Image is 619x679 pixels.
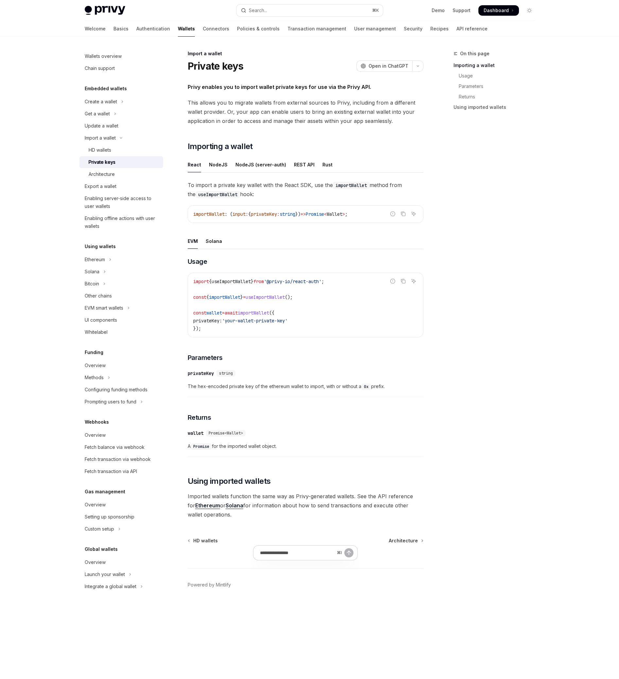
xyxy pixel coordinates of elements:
[188,98,423,126] span: This allows you to migrate wallets from external sources to Privy, including from a different wal...
[85,98,117,106] div: Create a wallet
[430,21,449,37] a: Recipes
[85,570,125,578] div: Launch your wallet
[388,277,397,285] button: Report incorrect code
[222,318,287,324] span: 'your-wallet-private-key'
[79,511,163,523] a: Setting up sponsorship
[85,583,136,590] div: Integrate a global wallet
[188,492,423,519] span: Imported wallets function the same way as Privy-generated wallets. See the API reference for or f...
[251,279,253,284] span: }
[79,372,163,383] button: Toggle Methods section
[454,60,540,71] a: Importing a wallet
[324,211,327,217] span: <
[225,310,238,316] span: await
[85,545,118,553] h5: Global wallets
[79,569,163,580] button: Toggle Launch your wallet section
[79,108,163,120] button: Toggle Get a wallet section
[85,455,151,463] div: Fetch transaction via webhook
[79,156,163,168] a: Private keys
[79,396,163,408] button: Toggle Prompting users to fund section
[404,21,422,37] a: Security
[301,211,306,217] span: =>
[85,431,106,439] div: Overview
[388,210,397,218] button: Report incorrect code
[85,256,105,263] div: Ethereum
[79,384,163,396] a: Configuring funding methods
[232,211,246,217] span: input
[389,537,418,544] span: Architecture
[246,294,285,300] span: useImportWallet
[85,21,106,37] a: Welcome
[85,134,116,142] div: Import a wallet
[454,102,540,112] a: Using imported wallets
[253,279,264,284] span: from
[85,398,136,406] div: Prompting users to fund
[85,418,109,426] h5: Webhooks
[188,430,203,436] div: wallet
[85,488,125,496] h5: Gas management
[85,558,106,566] div: Overview
[193,310,206,316] span: const
[248,211,251,217] span: {
[260,546,334,560] input: Ask a question...
[188,141,253,152] span: Importing a wallet
[89,170,115,178] div: Architecture
[209,279,212,284] span: {
[85,110,110,118] div: Get a wallet
[209,157,228,172] div: NodeJS
[188,442,423,450] span: A for the imported wallet object.
[191,443,212,450] code: Promise
[327,211,342,217] span: Wallet
[85,525,114,533] div: Custom setup
[79,290,163,302] a: Other chains
[361,383,371,390] code: 0x
[251,211,277,217] span: privateKey
[79,266,163,278] button: Toggle Solana section
[85,362,106,369] div: Overview
[225,211,232,217] span: : (
[209,431,243,436] span: Promise<Wallet>
[369,63,408,69] span: Open in ChatGPT
[478,5,519,16] a: Dashboard
[79,429,163,441] a: Overview
[188,413,211,422] span: Returns
[188,233,198,249] div: EVM
[85,280,99,288] div: Bitcoin
[188,537,218,544] a: HD wallets
[322,157,333,172] div: Rust
[79,212,163,232] a: Enabling offline actions with user wallets
[79,441,163,453] a: Fetch balance via webhook
[203,21,229,37] a: Connectors
[79,168,163,180] a: Architecture
[243,294,246,300] span: =
[85,328,108,336] div: Whitelabel
[79,523,163,535] button: Toggle Custom setup section
[79,278,163,290] button: Toggle Bitcoin section
[219,371,233,376] span: string
[85,6,125,15] img: light logo
[222,310,225,316] span: =
[85,64,115,72] div: Chain support
[344,548,353,557] button: Send message
[85,443,145,451] div: Fetch balance via webhook
[89,158,115,166] div: Private keys
[524,5,535,16] button: Toggle dark mode
[85,501,106,509] div: Overview
[193,318,222,324] span: privateKey:
[85,513,134,521] div: Setting up sponsorship
[89,146,111,154] div: HD wallets
[235,157,286,172] div: NodeJS (server-auth)
[85,374,104,382] div: Methods
[178,21,195,37] a: Wallets
[277,211,280,217] span: :
[188,582,231,588] a: Powered by Mintlify
[193,326,201,331] span: });
[399,210,407,218] button: Copy the contents from the code block
[240,294,243,300] span: }
[85,386,147,394] div: Configuring funding methods
[85,348,103,356] h5: Funding
[79,144,163,156] a: HD wallets
[113,21,129,37] a: Basics
[79,302,163,314] button: Toggle EVM smart wallets section
[484,7,509,14] span: Dashboard
[188,50,423,57] div: Import a wallet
